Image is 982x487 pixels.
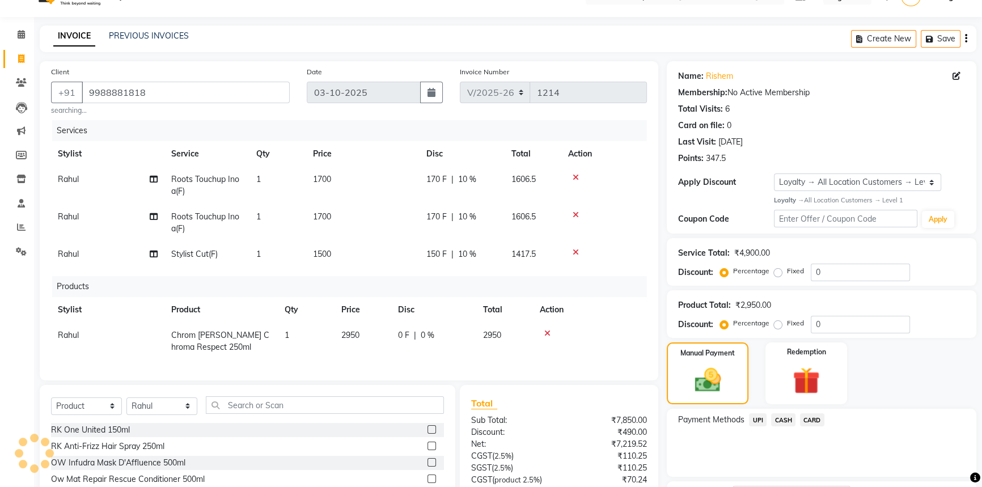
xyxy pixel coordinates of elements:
span: SGST [471,463,492,473]
button: Apply [922,211,954,228]
span: 170 F [426,211,447,223]
label: Fixed [787,318,804,328]
th: Price [306,141,420,167]
th: Total [505,141,561,167]
span: 150 F [426,248,447,260]
span: | [451,248,454,260]
span: Stylist Cut(F) [171,249,218,259]
span: 10 % [458,248,476,260]
th: Disc [420,141,505,167]
th: Stylist [51,297,164,323]
div: Membership: [678,87,727,99]
span: 1 [256,211,261,222]
span: 1 [285,330,289,340]
th: Qty [278,297,335,323]
div: Net: [463,438,559,450]
input: Enter Offer / Coupon Code [774,210,917,227]
div: ₹2,950.00 [735,299,771,311]
div: Name: [678,70,704,82]
span: CASH [771,413,795,426]
span: CARD [800,413,824,426]
label: Fixed [787,266,804,276]
div: Discount: [678,319,713,331]
span: 1700 [313,174,331,184]
th: Action [561,141,647,167]
div: Ow Mat Repair Rescue Conditioner 500ml [51,473,205,485]
div: Total Visits: [678,103,723,115]
th: Stylist [51,141,164,167]
div: Services [52,120,655,141]
button: Save [921,30,960,48]
div: Discount: [678,266,713,278]
div: 347.5 [706,153,726,164]
span: 1700 [313,211,331,222]
span: 1 [256,249,261,259]
div: OW Infudra Mask D'Affluence 500ml [51,457,185,469]
div: Coupon Code [678,213,774,225]
a: INVOICE [53,26,95,46]
div: ₹7,219.52 [559,438,655,450]
div: ₹110.25 [559,462,655,474]
span: 2950 [341,330,359,340]
div: ₹490.00 [559,426,655,438]
span: 10 % [458,211,476,223]
div: ₹7,850.00 [559,414,655,426]
a: Rishem [706,70,733,82]
th: Total [476,297,533,323]
div: 0 [727,120,731,132]
th: Price [335,297,391,323]
small: searching... [51,105,290,116]
th: Service [164,141,249,167]
strong: Loyalty → [774,196,804,204]
div: Product Total: [678,299,731,311]
span: 0 % [421,329,434,341]
span: 2950 [483,330,501,340]
div: Card on file: [678,120,725,132]
input: Search by Name/Mobile/Email/Code [82,82,290,103]
span: Rahul [58,174,79,184]
div: Apply Discount [678,176,774,188]
label: Redemption [787,347,826,357]
label: Percentage [733,318,769,328]
th: Disc [391,297,476,323]
div: ₹110.25 [559,450,655,462]
div: ( ) [463,474,559,486]
span: 1 [256,174,261,184]
button: +91 [51,82,83,103]
span: UPI [749,413,767,426]
span: product [494,475,521,484]
span: Roots Touchup Inoa(F) [171,174,239,196]
span: | [451,173,454,185]
div: RK Anti-Frizz Hair Spray 250ml [51,441,164,452]
div: [DATE] [718,136,743,148]
span: | [451,211,454,223]
div: ( ) [463,462,559,474]
input: Search or Scan [206,396,444,414]
span: | [414,329,416,341]
label: Invoice Number [460,67,509,77]
span: 2.5% [494,463,511,472]
img: _cash.svg [687,365,729,395]
div: Discount: [463,426,559,438]
span: Total [471,397,497,409]
span: 1500 [313,249,331,259]
span: 1417.5 [511,249,536,259]
div: Service Total: [678,247,730,259]
div: ( ) [463,450,559,462]
th: Action [533,297,647,323]
th: Product [164,297,278,323]
span: CGST [471,475,492,485]
div: ₹4,900.00 [734,247,770,259]
span: Rahul [58,249,79,259]
div: 6 [725,103,730,115]
label: Client [51,67,69,77]
span: Rahul [58,330,79,340]
img: _gift.svg [784,364,828,398]
span: 10 % [458,173,476,185]
a: PREVIOUS INVOICES [109,31,189,41]
div: No Active Membership [678,87,965,99]
div: ₹70.24 [559,474,655,486]
label: Date [307,67,322,77]
div: Last Visit: [678,136,716,148]
span: 2.5% [523,475,540,484]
